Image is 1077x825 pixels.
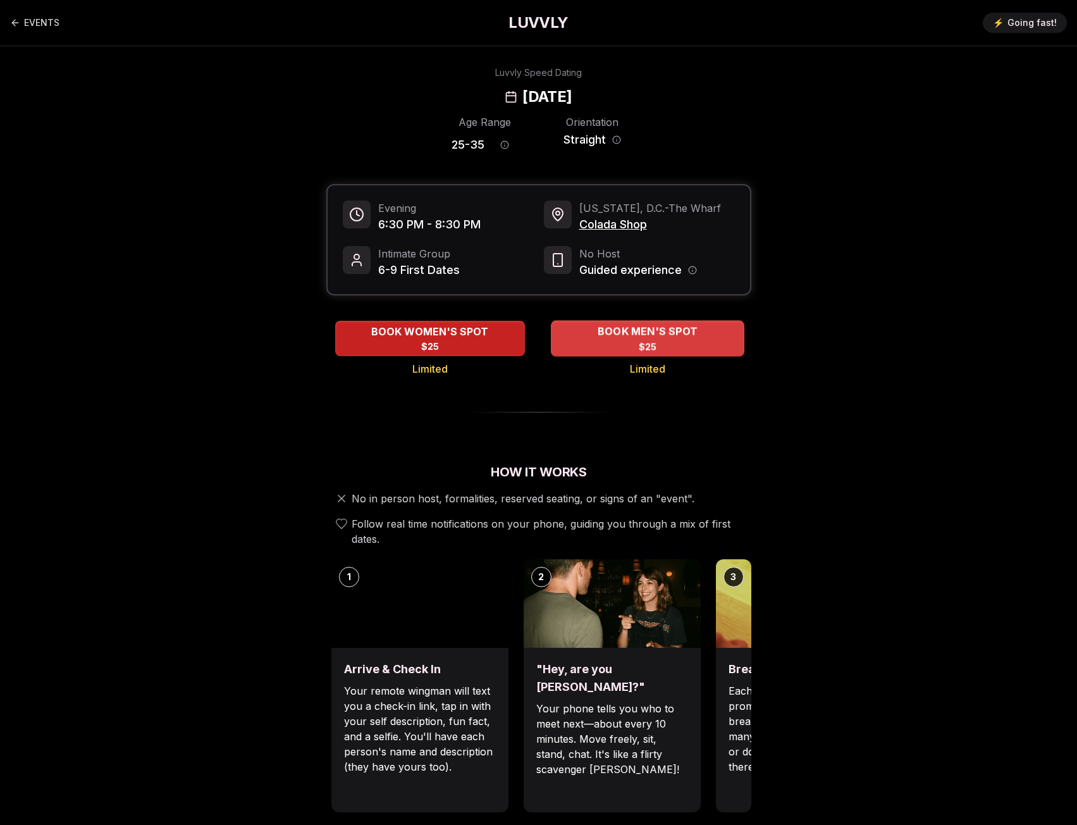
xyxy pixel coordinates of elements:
[326,463,751,481] h2: How It Works
[331,559,508,648] img: Arrive & Check In
[412,361,448,376] span: Limited
[638,340,656,353] span: $25
[452,115,519,130] div: Age Range
[452,136,484,154] span: 25 - 35
[536,701,688,777] p: Your phone tells you who to meet next—about every 10 minutes. Move freely, sit, stand, chat. It's...
[369,324,491,339] span: BOOK WOMEN'S SPOT
[495,66,582,79] div: Luvvly Speed Dating
[723,567,744,587] div: 3
[612,135,621,144] button: Orientation information
[729,661,880,678] h3: Break the ice with prompts
[531,567,551,587] div: 2
[579,261,682,279] span: Guided experience
[630,361,665,376] span: Limited
[491,131,519,159] button: Age range information
[378,261,460,279] span: 6-9 First Dates
[378,201,481,216] span: Evening
[344,683,496,774] p: Your remote wingman will text you a check-in link, tap in with your self description, fun fact, a...
[508,13,568,33] a: LUVVLY
[344,661,496,678] h3: Arrive & Check In
[1007,16,1057,29] span: Going fast!
[352,516,746,547] span: Follow real time notifications on your phone, guiding you through a mix of first dates.
[716,559,893,648] img: Break the ice with prompts
[688,266,697,275] button: Host information
[594,324,699,339] span: BOOK MEN'S SPOT
[522,87,572,107] h2: [DATE]
[421,340,439,353] span: $25
[559,115,626,130] div: Orientation
[10,10,59,35] a: Back to events
[551,320,744,356] button: BOOK MEN'S SPOT - Limited
[352,491,694,506] span: No in person host, formalities, reserved seating, or signs of an "event".
[563,131,606,149] span: Straight
[579,201,721,216] span: [US_STATE], D.C. - The Wharf
[335,321,525,356] button: BOOK WOMEN'S SPOT - Limited
[536,661,688,696] h3: "Hey, are you [PERSON_NAME]?"
[579,216,721,233] span: Colada Shop
[729,683,880,774] p: Each date will have new convo prompts on screen to help break the ice. Cycle through as many as y...
[378,246,460,261] span: Intimate Group
[378,216,481,233] span: 6:30 PM - 8:30 PM
[524,559,701,648] img: "Hey, are you Max?"
[339,567,359,587] div: 1
[579,246,697,261] span: No Host
[993,16,1004,29] span: ⚡️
